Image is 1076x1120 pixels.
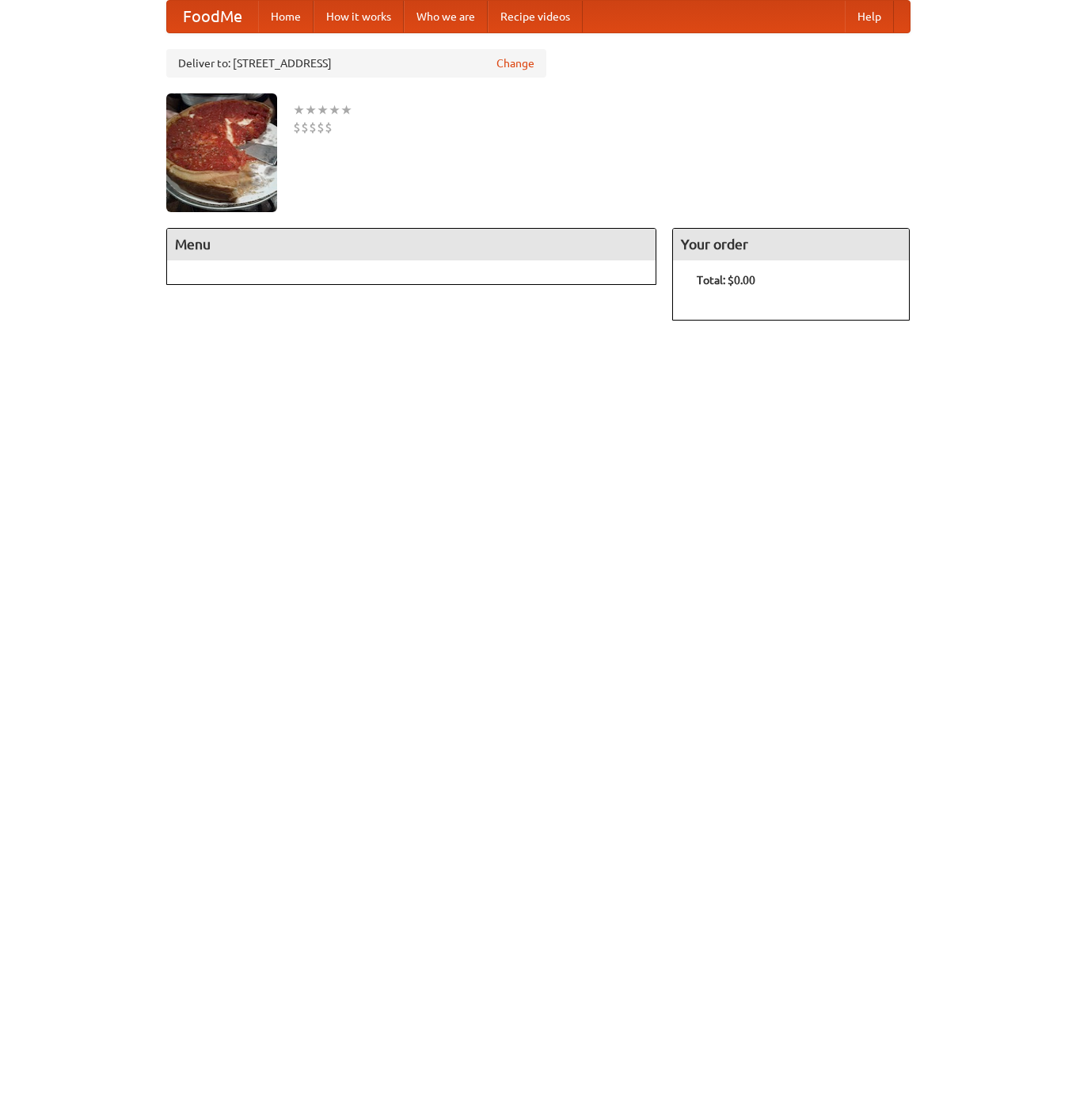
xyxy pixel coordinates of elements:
h4: Menu [167,229,656,260]
li: ★ [329,101,340,119]
li: $ [301,119,309,136]
li: ★ [317,101,329,119]
b: Total: $0.00 [697,274,755,287]
a: Help [845,1,894,32]
div: Deliver to: [STREET_ADDRESS] [166,49,546,78]
li: $ [325,119,333,136]
li: ★ [340,101,352,119]
a: Recipe videos [488,1,583,32]
li: ★ [305,101,317,119]
a: Home [258,1,314,32]
li: $ [317,119,325,136]
img: angular.jpg [166,93,277,212]
a: Change [496,55,534,71]
li: ★ [293,101,305,119]
a: Who we are [404,1,488,32]
h4: Your order [673,229,909,260]
a: How it works [314,1,404,32]
a: FoodMe [167,1,258,32]
li: $ [293,119,301,136]
li: $ [309,119,317,136]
